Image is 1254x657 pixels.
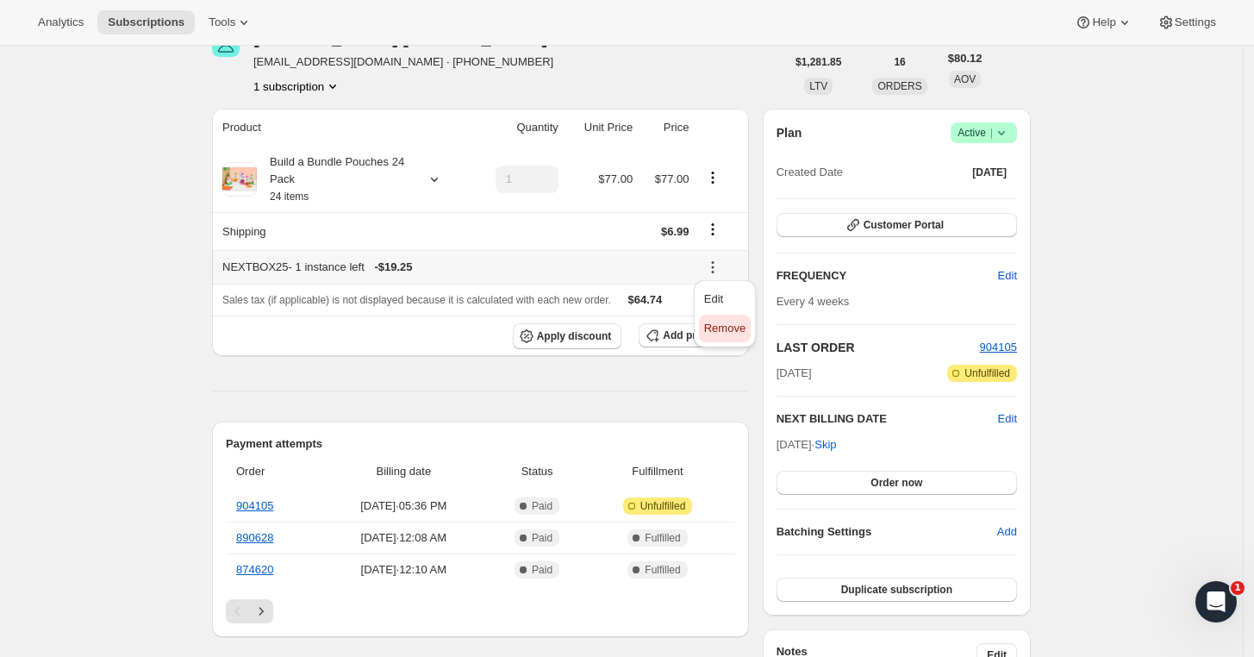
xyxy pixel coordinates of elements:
span: [DATE] · 05:36 PM [324,497,484,515]
span: Paid [532,499,552,513]
span: Edit [704,292,723,305]
button: Subscriptions [97,10,195,34]
span: Order now [870,476,922,490]
span: AOV [954,73,976,85]
div: Build a Bundle Pouches 24 Pack [257,153,412,205]
th: Quantity [471,109,564,147]
iframe: Intercom live chat [1195,581,1237,623]
nav: Pagination [226,599,735,623]
button: Product actions [253,78,341,95]
th: Unit Price [564,109,638,147]
span: Apply discount [537,329,612,343]
a: 874620 [236,563,273,576]
th: Price [638,109,694,147]
span: 16 [894,55,905,69]
a: 904105 [980,341,1017,354]
h2: Plan [777,124,802,141]
button: Next [249,599,273,623]
button: Apply discount [513,323,622,349]
span: ORDERS [877,80,921,92]
span: Customer Portal [864,218,944,232]
span: $64.74 [628,293,663,306]
button: $1,281.85 [785,50,852,74]
span: Status [494,463,580,480]
button: Order now [777,471,1017,495]
a: 890628 [236,531,273,544]
h2: LAST ORDER [777,339,980,356]
button: Help [1064,10,1143,34]
span: Help [1092,16,1115,29]
span: Edit [998,267,1017,285]
span: [DATE] · [777,438,837,451]
button: Tools [198,10,263,34]
span: Sales tax (if applicable) is not displayed because it is calculated with each new order. [222,294,611,306]
div: [PERSON_NAME] [PERSON_NAME] [253,29,568,47]
button: Edit [988,262,1027,290]
small: 24 items [270,191,309,203]
span: $77.00 [655,172,689,185]
span: Paid [532,531,552,545]
span: Fulfillment [590,463,724,480]
span: Active [958,124,1010,141]
button: Remove [699,315,751,342]
span: [EMAIL_ADDRESS][DOMAIN_NAME] · [PHONE_NUMBER] [253,53,568,71]
button: 16 [883,50,915,74]
span: LTV [809,80,827,92]
span: Skip [814,436,836,454]
button: Settings [1147,10,1226,34]
div: NEXTBOX25 - 1 instance left [222,259,689,276]
button: Duplicate subscription [777,578,1017,602]
button: Customer Portal [777,213,1017,237]
span: Add [997,523,1017,541]
span: Paid [532,563,552,577]
span: Settings [1175,16,1216,29]
th: Product [212,109,471,147]
span: Add product [663,328,724,342]
span: Billing date [324,463,484,480]
span: Subscriptions [108,16,184,29]
h2: FREQUENCY [777,267,998,285]
a: 904105 [236,499,273,512]
span: [DATE] · 12:08 AM [324,529,484,547]
span: [DATE] [972,166,1007,179]
button: Add product [639,323,734,347]
span: Remove [704,322,746,335]
button: Product actions [699,168,727,187]
span: Every 4 weeks [777,295,850,308]
span: | [990,126,993,140]
button: Shipping actions [699,220,727,239]
button: Edit [998,410,1017,428]
button: Skip [804,431,846,459]
span: Duplicate subscription [841,583,952,597]
h2: Payment attempts [226,435,735,453]
h2: NEXT BILLING DATE [777,410,998,428]
span: Tools [209,16,235,29]
span: [DATE] [777,365,812,382]
button: Analytics [28,10,94,34]
span: $80.12 [948,50,983,67]
span: Fulfilled [645,563,680,577]
button: [DATE] [962,160,1017,185]
span: Analytics [38,16,84,29]
span: Unfulfilled [964,366,1010,380]
span: - $19.25 [374,259,412,276]
span: $77.00 [598,172,633,185]
span: 1 [1231,581,1245,595]
span: $1,281.85 [795,55,841,69]
button: 904105 [980,339,1017,356]
span: $6.99 [661,225,689,238]
th: Order [226,453,319,491]
button: Edit [699,285,751,313]
th: Shipping [212,212,471,250]
button: Add [987,518,1027,546]
span: [DATE] · 12:10 AM [324,561,484,579]
span: Fulfilled [645,531,680,545]
span: Created Date [777,164,843,181]
span: Unfulfilled [640,499,686,513]
h6: Batching Settings [777,523,997,541]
